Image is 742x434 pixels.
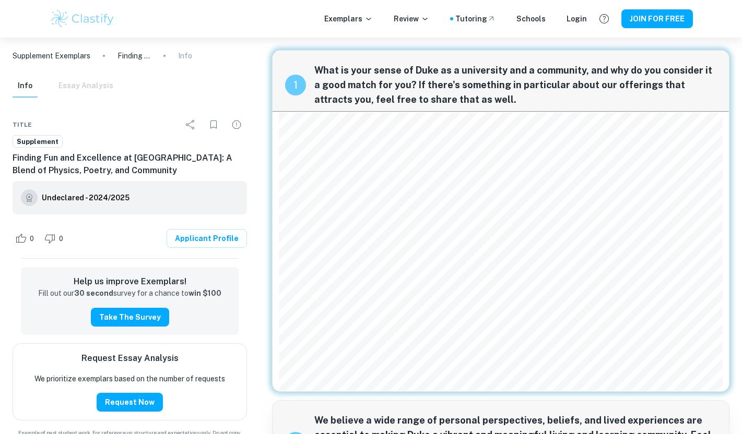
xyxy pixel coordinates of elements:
[91,308,169,327] button: Take the Survey
[13,230,40,247] div: Like
[324,13,373,25] p: Exemplars
[50,8,116,29] img: Clastify logo
[595,10,613,28] button: Help and Feedback
[24,234,40,244] span: 0
[13,137,62,147] span: Supplement
[74,289,113,297] strong: 30 second
[567,13,587,25] a: Login
[13,50,90,62] a: Supplement Exemplars
[285,75,306,95] div: recipe
[226,114,247,135] div: Report issue
[394,13,429,25] p: Review
[81,352,179,365] h6: Request Essay Analysis
[455,13,496,25] a: Tutoring
[97,393,163,412] button: Request Now
[189,289,221,297] strong: win $100
[53,234,69,244] span: 0
[621,9,693,28] button: JOIN FOR FREE
[314,63,716,107] span: What is your sense of Duke as a university and a community, and why do you consider it a good mat...
[42,230,69,247] div: Dislike
[117,50,151,62] p: Finding Fun and Excellence at [GEOGRAPHIC_DATA]: A Blend of Physics, Poetry, and Community
[13,120,32,129] span: Title
[203,114,224,135] div: Bookmark
[13,75,38,98] button: Info
[516,13,546,25] a: Schools
[178,50,192,62] p: Info
[167,229,247,248] a: Applicant Profile
[13,135,63,148] a: Supplement
[38,288,221,299] p: Fill out our survey for a chance to
[13,152,247,177] h6: Finding Fun and Excellence at [GEOGRAPHIC_DATA]: A Blend of Physics, Poetry, and Community
[42,189,129,206] a: Undeclared - 2024/2025
[42,192,129,203] h6: Undeclared - 2024/2025
[180,114,201,135] div: Share
[34,373,225,384] p: We prioritize exemplars based on the number of requests
[29,275,230,288] h6: Help us improve Exemplars!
